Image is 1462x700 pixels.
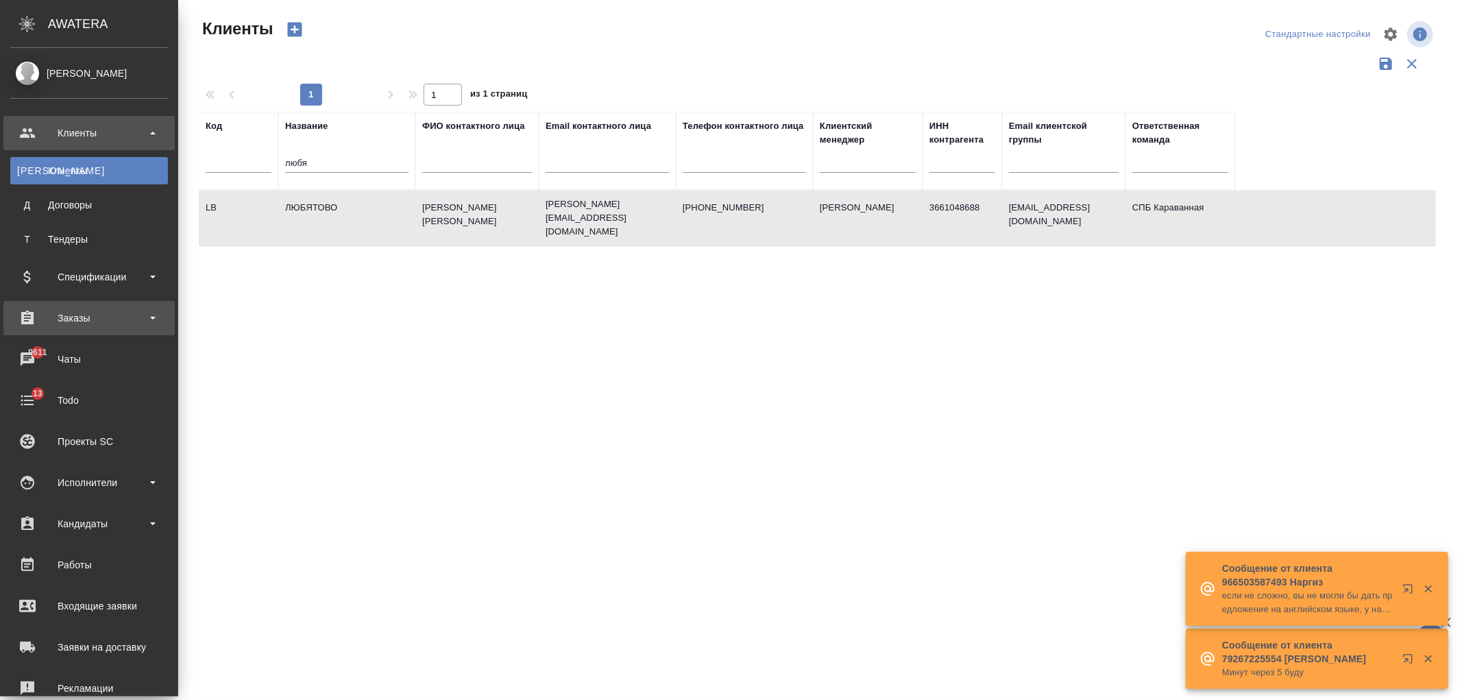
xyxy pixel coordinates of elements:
div: [PERSON_NAME] [10,66,168,81]
td: [PERSON_NAME] [PERSON_NAME] [415,194,539,242]
span: 13 [25,387,51,400]
div: Клиенты [17,164,161,178]
div: Чаты [10,349,168,370]
td: СПБ Караванная [1125,194,1235,242]
p: Сообщение от клиента 966503587493 Наргиз [1222,562,1393,589]
a: Входящие заявки [3,589,175,623]
div: Todo [10,390,168,411]
a: ДДоговоры [10,191,168,219]
div: ИНН контрагента [929,119,995,147]
div: Кандидаты [10,514,168,534]
td: LB [199,194,278,242]
div: split button [1262,24,1374,45]
a: ТТендеры [10,226,168,253]
td: [PERSON_NAME] [813,194,923,242]
div: Название [285,119,328,133]
button: Открыть в новой вкладке [1394,645,1427,678]
a: 9611Чаты [3,342,175,376]
div: Работы [10,555,168,575]
div: Спецификации [10,267,168,287]
td: ЛЮБЯТОВО [278,194,415,242]
span: Посмотреть информацию [1407,21,1436,47]
button: Сбросить фильтры [1399,51,1425,77]
span: 9611 [20,346,55,359]
button: Закрыть [1414,583,1442,595]
button: Создать [278,18,311,41]
div: Исполнители [10,472,168,493]
button: Открыть в новой вкладке [1394,575,1427,608]
div: Клиенты [10,123,168,143]
span: Настроить таблицу [1374,18,1407,51]
div: Клиентский менеджер [820,119,916,147]
div: Заявки на доставку [10,637,168,657]
div: Код [206,119,222,133]
div: Телефон контактного лица [683,119,804,133]
button: Сохранить фильтры [1373,51,1399,77]
a: [PERSON_NAME]Клиенты [10,157,168,184]
div: Заказы [10,308,168,328]
div: ФИО контактного лица [422,119,525,133]
p: [PERSON_NAME][EMAIL_ADDRESS][DOMAIN_NAME] [546,197,669,239]
div: Ответственная команда [1132,119,1228,147]
div: AWATERA [48,10,178,38]
div: Рекламации [10,678,168,699]
a: 13Todo [3,383,175,418]
p: Минут через 5 буду [1222,666,1393,679]
span: из 1 страниц [470,86,528,106]
div: Договоры [17,198,161,212]
p: [PHONE_NUMBER] [683,201,806,215]
p: Сообщение от клиента 79267225554 [PERSON_NAME] [1222,638,1393,666]
a: Заявки на доставку [3,630,175,664]
a: Проекты SC [3,424,175,459]
td: [EMAIL_ADDRESS][DOMAIN_NAME] [1002,194,1125,242]
div: Тендеры [17,232,161,246]
div: Входящие заявки [10,596,168,616]
div: Проекты SC [10,431,168,452]
div: Email контактного лица [546,119,651,133]
button: Закрыть [1414,653,1442,665]
td: 3661048688 [923,194,1002,242]
span: Клиенты [199,18,273,40]
div: Email клиентской группы [1009,119,1119,147]
a: Работы [3,548,175,582]
p: если не сложно, вы не могли бы дать предложение на английском языке, у нас во всей команде по-русски [1222,589,1393,616]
